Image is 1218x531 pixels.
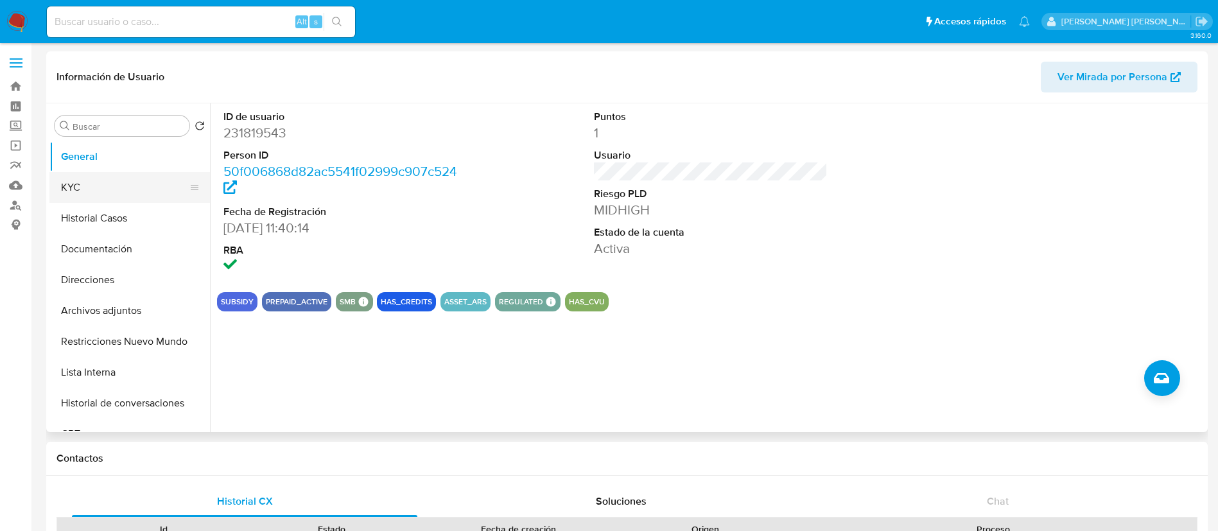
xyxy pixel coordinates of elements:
[60,121,70,131] button: Buscar
[934,15,1006,28] span: Accesos rápidos
[195,121,205,135] button: Volver al orden por defecto
[49,419,210,449] button: CBT
[223,124,458,142] dd: 231819543
[594,110,828,124] dt: Puntos
[49,295,210,326] button: Archivos adjuntos
[49,265,210,295] button: Direcciones
[297,15,307,28] span: Alt
[49,203,210,234] button: Historial Casos
[57,71,164,83] h1: Información de Usuario
[1057,62,1167,92] span: Ver Mirada por Persona
[594,148,828,162] dt: Usuario
[49,234,210,265] button: Documentación
[594,201,828,219] dd: MIDHIGH
[57,452,1197,465] h1: Contactos
[594,187,828,201] dt: Riesgo PLD
[223,243,458,257] dt: RBA
[596,494,647,509] span: Soluciones
[594,225,828,239] dt: Estado de la cuenta
[1019,16,1030,27] a: Notificaciones
[324,13,350,31] button: search-icon
[49,141,210,172] button: General
[223,148,458,162] dt: Person ID
[594,239,828,257] dd: Activa
[47,13,355,30] input: Buscar usuario o caso...
[217,494,273,509] span: Historial CX
[223,219,458,237] dd: [DATE] 11:40:14
[1061,15,1191,28] p: maria.acosta@mercadolibre.com
[223,110,458,124] dt: ID de usuario
[223,162,457,198] a: 50f006868d82ac5541f02999c907c524
[1195,15,1208,28] a: Salir
[1041,62,1197,92] button: Ver Mirada por Persona
[49,357,210,388] button: Lista Interna
[314,15,318,28] span: s
[49,326,210,357] button: Restricciones Nuevo Mundo
[987,494,1009,509] span: Chat
[49,172,200,203] button: KYC
[49,388,210,419] button: Historial de conversaciones
[223,205,458,219] dt: Fecha de Registración
[594,124,828,142] dd: 1
[73,121,184,132] input: Buscar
